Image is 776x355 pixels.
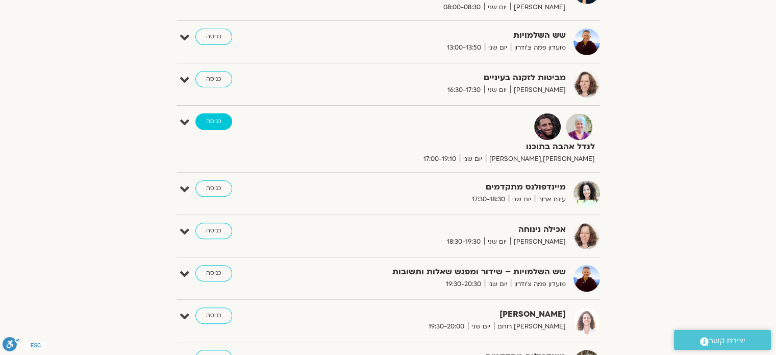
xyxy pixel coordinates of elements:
[316,265,566,279] strong: שש השלמויות – שידור ומפגש שאלות ותשובות
[484,236,510,247] span: יום שני
[484,2,510,13] span: יום שני
[460,154,486,164] span: יום שני
[443,236,484,247] span: 18:30-19:30
[509,194,535,205] span: יום שני
[440,2,484,13] span: 08:00-08:30
[494,321,566,332] span: [PERSON_NAME] רוחם
[195,180,232,197] a: כניסה
[485,279,511,290] span: יום שני
[420,154,460,164] span: 17:00-19:10
[345,140,595,154] strong: לגדל אהבה בתוכנו
[484,85,510,96] span: יום שני
[510,85,566,96] span: [PERSON_NAME]
[511,279,566,290] span: מועדון פמה צ'ודרון
[316,307,566,321] strong: [PERSON_NAME]
[195,113,232,130] a: כניסה
[316,29,566,42] strong: שש השלמויות
[468,194,509,205] span: 17:30-18:30
[709,334,745,348] span: יצירת קשר
[443,42,485,53] span: 13:00-13:50
[195,265,232,281] a: כניסה
[486,154,595,164] span: [PERSON_NAME],[PERSON_NAME]
[195,29,232,45] a: כניסה
[316,180,566,194] strong: מיינדפולנס מתקדמים
[316,71,566,85] strong: מביטות לזקנה בעיניים
[510,2,566,13] span: [PERSON_NAME]
[510,236,566,247] span: [PERSON_NAME]
[485,42,511,53] span: יום שני
[425,321,468,332] span: 19:30-20:00
[674,330,771,350] a: יצירת קשר
[195,307,232,324] a: כניסה
[195,223,232,239] a: כניסה
[535,194,566,205] span: עינת ארוך
[511,42,566,53] span: מועדון פמה צ'ודרון
[444,85,484,96] span: 16:30-17:30
[195,71,232,87] a: כניסה
[468,321,494,332] span: יום שני
[442,279,485,290] span: 19:30-20:30
[316,223,566,236] strong: אכילה נינוחה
